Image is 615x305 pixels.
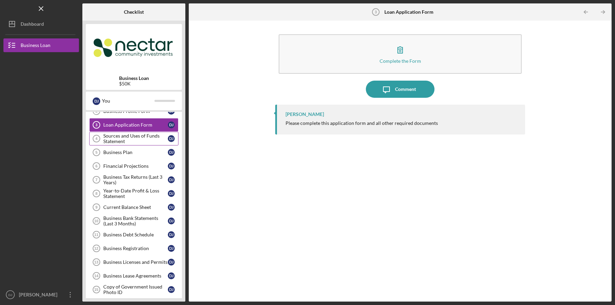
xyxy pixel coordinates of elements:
div: Business Lease Agreements [103,273,168,279]
a: 8Year-to-Date Profit & Loss StatementDJ [89,187,178,200]
tspan: 8 [95,191,97,196]
div: Business Registration [103,246,168,251]
tspan: 5 [95,150,97,154]
tspan: 7 [95,178,97,182]
a: 11Business Debt ScheduleDJ [89,228,178,242]
div: Year-to-Date Profit & Loss Statement [103,188,168,199]
a: 7Business Tax Returns (Last 3 Years)DJ [89,173,178,187]
div: $50K [119,81,149,86]
tspan: 12 [94,246,98,250]
div: [PERSON_NAME] [286,112,324,117]
div: Dashboard [21,17,44,33]
div: D J [168,231,175,238]
button: Business Loan [3,38,79,52]
b: Loan Application Form [384,9,433,15]
div: Current Balance Sheet [103,204,168,210]
a: 13Business Licenses and PermitsDJ [89,255,178,269]
button: Dashboard [3,17,79,31]
tspan: 11 [94,233,98,237]
div: Business Tax Returns (Last 3 Years) [103,174,168,185]
div: D J [168,121,175,128]
div: Sources and Uses of Funds Statement [103,133,168,144]
tspan: 3 [374,10,376,14]
div: Business Licenses and Permits [103,259,168,265]
div: Business Loan [21,38,50,54]
div: Copy of Government Issued Photo ID [103,284,168,295]
div: D J [168,218,175,224]
a: 3Loan Application FormDJ [89,118,178,132]
div: Financial Projections [103,163,168,169]
tspan: 13 [94,260,98,264]
div: D J [168,190,175,197]
div: You [102,95,154,107]
div: D J [168,204,175,211]
a: 14Business Lease AgreementsDJ [89,269,178,283]
img: Product logo [86,27,182,69]
a: 12Business RegistrationDJ [89,242,178,255]
div: D J [168,286,175,293]
div: D J [168,135,175,142]
div: D J [168,163,175,169]
div: Please complete this application form and all other required documents [286,120,438,126]
tspan: 6 [95,164,97,168]
div: Business Debt Schedule [103,232,168,237]
div: Complete the Form [380,58,421,63]
tspan: 2 [95,109,97,114]
tspan: 10 [94,219,98,223]
a: 9Current Balance SheetDJ [89,200,178,214]
a: 10Business Bank Statements (Last 3 Months)DJ [89,214,178,228]
tspan: 4 [95,137,98,141]
button: DJ[PERSON_NAME] [3,288,79,302]
div: Business Bank Statements (Last 3 Months) [103,215,168,226]
tspan: 9 [95,205,97,209]
a: 6Financial ProjectionsDJ [89,159,178,173]
button: Comment [366,81,434,98]
div: D J [93,97,100,105]
a: 4Sources and Uses of Funds StatementDJ [89,132,178,145]
a: 5Business PlanDJ [89,145,178,159]
tspan: 3 [95,123,97,127]
div: D J [168,149,175,156]
div: D J [168,176,175,183]
div: D J [168,259,175,266]
div: D J [168,245,175,252]
div: D J [168,272,175,279]
div: Business Plan [103,150,168,155]
a: 15Copy of Government Issued Photo IDDJ [89,283,178,296]
b: Checklist [124,9,144,15]
b: Business Loan [119,75,149,81]
div: Loan Application Form [103,122,168,128]
div: Comment [395,81,416,98]
tspan: 14 [94,274,98,278]
button: Complete the Form [279,34,521,74]
div: [PERSON_NAME] [17,288,62,303]
tspan: 15 [94,288,98,292]
text: DJ [8,293,12,297]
